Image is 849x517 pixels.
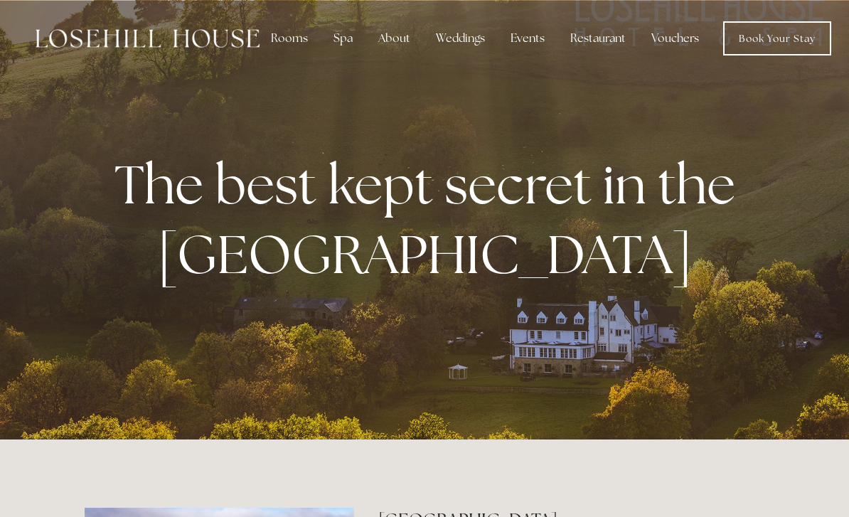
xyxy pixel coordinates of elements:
[723,21,831,55] a: Book Your Stay
[424,24,496,53] div: Weddings
[559,24,637,53] div: Restaurant
[36,29,260,48] img: Losehill House
[499,24,556,53] div: Events
[260,24,319,53] div: Rooms
[640,24,710,53] a: Vouchers
[322,24,364,53] div: Spa
[367,24,422,53] div: About
[114,149,747,289] strong: The best kept secret in the [GEOGRAPHIC_DATA]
